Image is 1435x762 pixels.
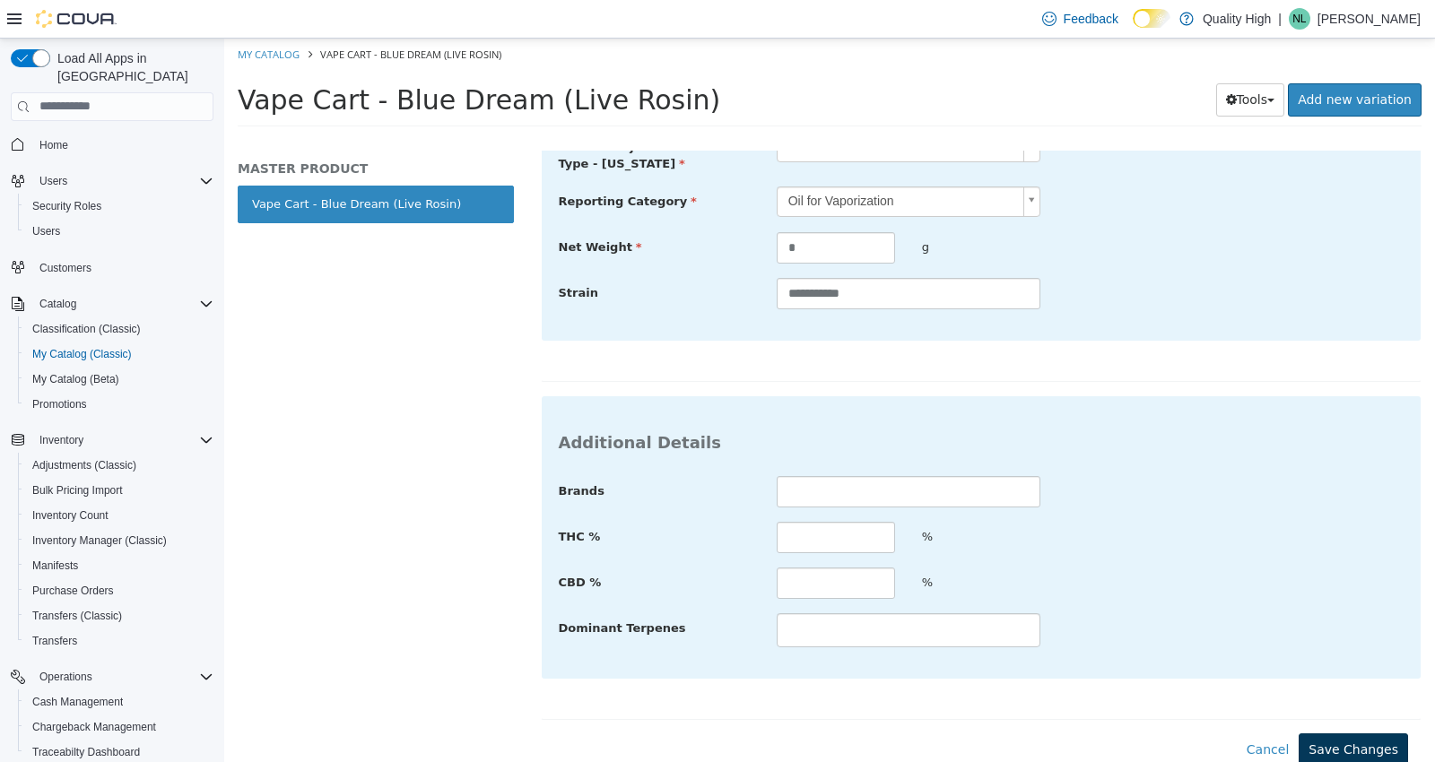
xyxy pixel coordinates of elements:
[25,480,130,501] a: Bulk Pricing Import
[4,291,221,316] button: Catalog
[13,46,496,77] span: Vape Cart - Blue Dream (Live Rosin)
[25,343,139,365] a: My Catalog (Classic)
[39,433,83,447] span: Inventory
[1013,695,1074,728] button: Cancel
[4,428,221,453] button: Inventory
[1035,1,1126,37] a: Feedback
[18,453,221,478] button: Adjustments (Classic)
[335,202,418,215] span: Net Weight
[25,505,116,526] a: Inventory Count
[25,195,109,217] a: Security Roles
[25,555,213,576] span: Manifests
[32,257,99,279] a: Customers
[39,297,76,311] span: Catalog
[32,609,122,623] span: Transfers (Classic)
[552,148,816,178] a: Oil for Vaporization
[18,553,221,578] button: Manifests
[1064,10,1118,28] span: Feedback
[32,533,167,548] span: Inventory Manager (Classic)
[992,45,1061,78] button: Tools
[18,628,221,654] button: Transfers
[32,666,213,688] span: Operations
[13,147,290,185] a: Vape Cart - Blue Dream (Live Rosin)
[1074,695,1184,728] button: Save Changes
[25,691,130,713] a: Cash Management
[25,318,213,340] span: Classification (Classic)
[96,9,277,22] span: Vape Cart - Blue Dream (Live Rosin)
[25,455,143,476] a: Adjustments (Classic)
[32,224,60,238] span: Users
[32,634,77,648] span: Transfers
[25,480,213,501] span: Bulk Pricing Import
[32,483,123,498] span: Bulk Pricing Import
[18,392,221,417] button: Promotions
[32,458,136,472] span: Adjustments (Classic)
[32,322,141,336] span: Classification (Classic)
[25,394,94,415] a: Promotions
[18,714,221,740] button: Chargeback Management
[4,255,221,281] button: Customers
[13,9,75,22] a: My Catalog
[25,368,126,390] a: My Catalog (Beta)
[18,578,221,603] button: Purchase Orders
[32,347,132,361] span: My Catalog (Classic)
[39,138,68,152] span: Home
[25,691,213,713] span: Cash Management
[335,247,374,261] span: Strain
[25,580,213,602] span: Purchase Orders
[25,455,213,476] span: Adjustments (Classic)
[1318,8,1421,30] p: [PERSON_NAME]
[32,397,87,411] span: Promotions
[25,630,84,652] a: Transfers
[335,537,378,550] span: CBD %
[32,429,213,451] span: Inventory
[684,483,830,515] div: %
[1292,8,1306,30] span: NL
[32,666,100,688] button: Operations
[32,429,91,451] button: Inventory
[25,555,85,576] a: Manifests
[25,195,213,217] span: Security Roles
[1278,8,1282,30] p: |
[18,194,221,219] button: Security Roles
[13,122,290,138] h5: MASTER PRODUCT
[39,261,91,275] span: Customers
[32,720,156,734] span: Chargeback Management
[18,367,221,392] button: My Catalog (Beta)
[1133,9,1170,28] input: Dark Mode
[18,478,221,503] button: Bulk Pricing Import
[335,583,462,596] span: Dominant Terpenes
[32,256,213,279] span: Customers
[25,530,213,551] span: Inventory Manager (Classic)
[25,505,213,526] span: Inventory Count
[25,605,129,627] a: Transfers (Classic)
[32,170,213,192] span: Users
[18,316,221,342] button: Classification (Classic)
[18,219,221,244] button: Users
[32,293,213,315] span: Catalog
[1289,8,1310,30] div: Nate Lyons
[553,149,792,178] span: Oil for Vaporization
[25,368,213,390] span: My Catalog (Beta)
[18,342,221,367] button: My Catalog (Classic)
[335,156,473,169] span: Reporting Category
[25,630,213,652] span: Transfers
[32,134,75,156] a: Home
[1133,28,1134,29] span: Dark Mode
[32,372,119,386] span: My Catalog (Beta)
[25,580,121,602] a: Purchase Orders
[25,318,148,340] a: Classification (Classic)
[4,664,221,689] button: Operations
[25,716,163,738] a: Chargeback Management
[1203,8,1271,30] p: Quality High
[335,491,377,505] span: THC %
[32,559,78,573] span: Manifests
[1064,45,1197,78] a: Add new variation
[18,528,221,553] button: Inventory Manager (Classic)
[25,221,213,242] span: Users
[684,529,830,560] div: %
[32,293,83,315] button: Catalog
[32,508,109,523] span: Inventory Count
[32,199,101,213] span: Security Roles
[4,169,221,194] button: Users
